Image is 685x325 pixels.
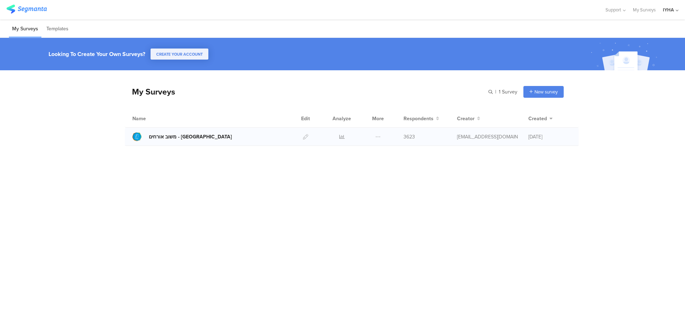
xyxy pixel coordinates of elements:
[457,133,518,141] div: ofir@iyha.org.il
[663,6,674,13] div: IYHA
[605,6,621,13] span: Support
[370,110,386,127] div: More
[404,115,433,122] span: Respondents
[457,115,480,122] button: Creator
[149,133,232,141] div: משוב אורחים - עין גדי
[125,86,175,98] div: My Surveys
[298,110,313,127] div: Edit
[404,133,415,141] span: 3623
[9,21,41,37] li: My Surveys
[457,115,475,122] span: Creator
[528,115,553,122] button: Created
[49,50,145,58] div: Looking To Create Your Own Surveys?
[43,21,72,37] li: Templates
[404,115,439,122] button: Respondents
[6,5,47,14] img: segmanta logo
[534,88,558,95] span: New survey
[156,51,203,57] span: CREATE YOUR ACCOUNT
[588,40,662,72] img: create_account_image.svg
[151,49,208,60] button: CREATE YOUR ACCOUNT
[132,132,232,141] a: משוב אורחים - [GEOGRAPHIC_DATA]
[331,110,352,127] div: Analyze
[528,115,547,122] span: Created
[499,88,517,96] span: 1 Survey
[132,115,175,122] div: Name
[494,88,497,96] span: |
[528,133,571,141] div: [DATE]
